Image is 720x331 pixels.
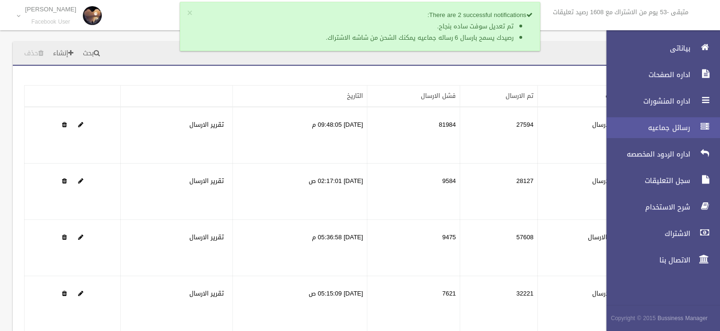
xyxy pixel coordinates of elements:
[598,44,693,53] span: بياناتى
[598,202,693,212] span: شرح الاستخدام
[187,9,192,18] button: ×
[611,313,656,323] span: Copyright © 2015
[598,229,693,238] span: الاشتراك
[537,86,624,107] th: الحاله
[598,38,720,59] a: بياناتى
[598,123,693,132] span: رسائل جماعيه
[598,197,720,218] a: شرح الاستخدام
[367,164,460,220] td: 9584
[189,119,224,131] a: تقرير الارسال
[460,164,537,220] td: 28127
[49,45,77,62] a: إنشاء
[598,64,720,85] a: اداره الصفحات
[658,313,708,323] strong: Bussiness Manager
[233,220,367,276] td: [DATE] 05:36:58 م
[598,170,720,191] a: سجل التعليقات
[25,6,76,13] p: [PERSON_NAME]
[189,231,224,243] a: تقرير الارسال
[427,9,533,21] strong: There are 2 successful notifications:
[78,287,83,299] a: Edit
[598,70,693,79] span: اداره الصفحات
[592,119,620,131] label: تم الارسال
[25,18,76,26] small: Facebook User
[79,45,104,62] a: بحث
[598,96,693,106] span: اداره المنشورات
[592,288,620,299] label: تم الارسال
[421,90,456,102] a: فشل الارسال
[506,90,533,102] a: تم الارسال
[78,119,83,131] a: Edit
[598,149,693,159] span: اداره الردود المخصصه
[189,287,224,299] a: تقرير الارسال
[598,176,693,185] span: سجل التعليقات
[367,107,460,164] td: 81984
[367,220,460,276] td: 9475
[598,255,693,265] span: الاتصال بنا
[204,32,514,44] li: رصيدك يسمح بارسال 6 رساله جماعيه يمكنك الشحن من شاشه الاشتراك.
[598,144,720,165] a: اداره الردود المخصصه
[78,175,83,187] a: Edit
[204,21,514,32] li: تم تعديل سوفت ساده بنجاح.
[233,107,367,164] td: [DATE] 09:48:05 م
[78,231,83,243] a: Edit
[598,223,720,244] a: الاشتراك
[592,175,620,187] label: تم الارسال
[460,107,537,164] td: 27594
[189,175,224,187] a: تقرير الارسال
[233,164,367,220] td: [DATE] 02:17:01 ص
[598,250,720,270] a: الاتصال بنا
[460,220,537,276] td: 57608
[347,90,363,102] a: التاريخ
[588,232,620,243] label: تحت الارسال
[598,91,720,112] a: اداره المنشورات
[598,117,720,138] a: رسائل جماعيه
